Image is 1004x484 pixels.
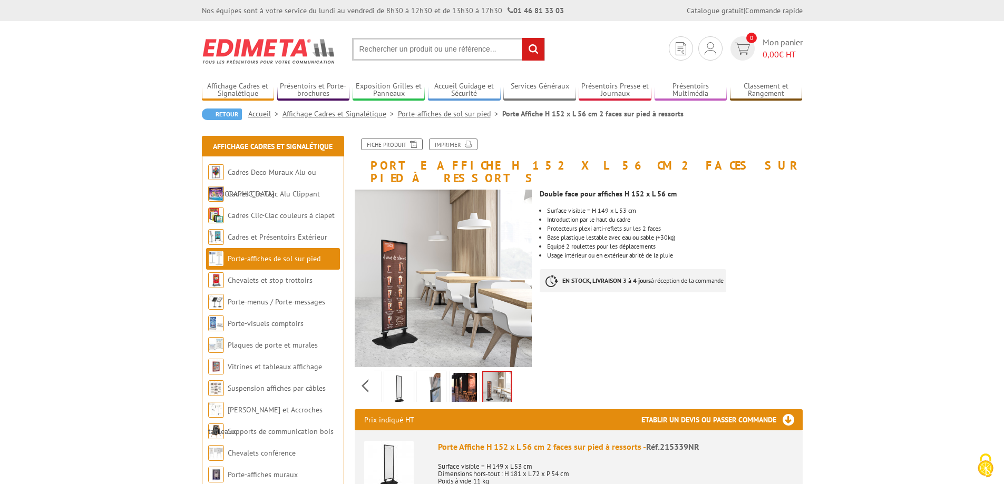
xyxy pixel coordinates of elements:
a: Chevalets conférence [228,448,296,458]
li: Surface visible = H 149 x L 53 cm [547,208,802,214]
a: Services Généraux [503,82,576,99]
input: rechercher [522,38,544,61]
a: Présentoirs et Porte-brochures [277,82,350,99]
a: devis rapide 0 Mon panier 0,00€ HT [728,36,803,61]
a: Retour [202,108,242,120]
h3: Etablir un devis ou passer commande [641,409,803,430]
a: Imprimer [429,139,477,150]
img: 215339nr_porte-affiches_2_faces_pied_ressorts.jpg [452,373,477,406]
a: Porte-affiches muraux [228,470,298,479]
a: Cadres Clic-Clac Alu Clippant [228,189,320,199]
a: Affichage Cadres et Signalétique [282,109,398,118]
span: € HT [763,48,803,61]
li: Introduction par le haut du cadre [547,216,802,223]
a: Porte-visuels comptoirs [228,319,304,328]
img: devis rapide [735,43,750,55]
span: Mon panier [763,36,803,61]
img: Porte-menus / Porte-messages [208,294,224,310]
p: à réception de la commande [540,269,726,292]
img: Vitrines et tableaux affichage [208,359,224,374]
a: Affichage Cadres et Signalétique [213,142,333,151]
a: Porte-affiches de sol sur pied [228,254,320,263]
span: Réf.215339NR [646,441,699,452]
a: Suspension affiches par câbles [228,383,326,393]
img: Cadres Deco Muraux Alu ou Bois [208,164,224,180]
img: Cadres et Présentoirs Extérieur [208,229,224,245]
a: Catalogue gratuit [687,6,744,15]
a: Vitrines et tableaux affichage [228,362,322,371]
a: Supports de communication bois [228,427,334,436]
div: | [687,5,803,16]
img: Porte-affiches de sol sur pied [208,251,224,266]
img: 215339nr_porte-affiche_2_faces_pied_ressorts.jpg [355,190,532,367]
strong: EN STOCK, LIVRAISON 3 à 4 jours [562,276,651,284]
a: Présentoirs Presse et Journaux [579,82,651,99]
a: Présentoirs Multimédia [655,82,727,99]
p: Prix indiqué HT [364,409,414,430]
img: Cimaises et Accroches tableaux [208,402,224,418]
button: Cookies (fenêtre modale) [967,448,1004,484]
a: Cadres et Présentoirs Extérieur [228,232,327,242]
img: Chevalets conférence [208,445,224,461]
a: Exposition Grilles et Panneaux [353,82,425,99]
img: Edimeta [202,32,336,71]
span: Previous [360,377,370,394]
li: Protecteurs plexi anti-reflets sur les 2 faces [547,225,802,232]
li: Usage intérieur ou en extérieur abrité de la pluie [547,252,802,259]
img: Cadres Clic-Clac couleurs à clapet [208,208,224,223]
span: 0,00 [763,49,779,60]
img: Plaques de porte et murales [208,337,224,353]
a: Porte-menus / Porte-messages [228,297,325,307]
a: Accueil [248,109,282,118]
img: Porte-visuels comptoirs [208,315,224,331]
div: Porte Affiche H 152 x L 56 cm 2 faces sur pied à ressorts - [438,441,793,453]
a: Cadres Deco Muraux Alu ou [GEOGRAPHIC_DATA] [208,167,316,199]
h1: Porte Affiche H 152 x L 56 cm 2 faces sur pied à ressorts [347,139,811,184]
a: Chevalets et stop trottoirs [228,275,313,285]
img: 215339nr_porte-affiche_2_faces_pied_ressorts.jpg [483,372,511,404]
a: Fiche produit [361,139,423,150]
img: Chevalets et stop trottoirs [208,272,224,288]
a: Commande rapide [745,6,803,15]
li: Porte Affiche H 152 x L 56 cm 2 faces sur pied à ressorts [502,108,684,119]
img: devis rapide [705,42,716,55]
strong: Double face pour affiches H 152 x L 56 cm [540,189,677,199]
a: Plaques de porte et murales [228,340,318,350]
img: devis rapide [676,42,686,55]
img: Porte-affiches muraux [208,467,224,482]
img: Suspension affiches par câbles [208,380,224,396]
img: 215339nr_porte-affiche_vide.jpg [386,373,412,406]
li: Base plastique lestable avec eau ou sable (+30kg) [547,234,802,241]
div: Nos équipes sont à votre service du lundi au vendredi de 8h30 à 12h30 et de 13h30 à 17h30 [202,5,564,16]
img: 215339nr_porte-affiche__2.jpg [419,373,444,406]
span: 0 [746,33,757,43]
a: Accueil Guidage et Sécurité [428,82,501,99]
a: [PERSON_NAME] et Accroches tableaux [208,405,323,436]
a: Cadres Clic-Clac couleurs à clapet [228,211,335,220]
strong: 01 46 81 33 03 [508,6,564,15]
img: Cookies (fenêtre modale) [972,452,999,479]
input: Rechercher un produit ou une référence... [352,38,545,61]
a: Porte-affiches de sol sur pied [398,109,502,118]
li: Equipé 2 roulettes pour les déplacements [547,243,802,250]
a: Affichage Cadres et Signalétique [202,82,275,99]
a: Classement et Rangement [730,82,803,99]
